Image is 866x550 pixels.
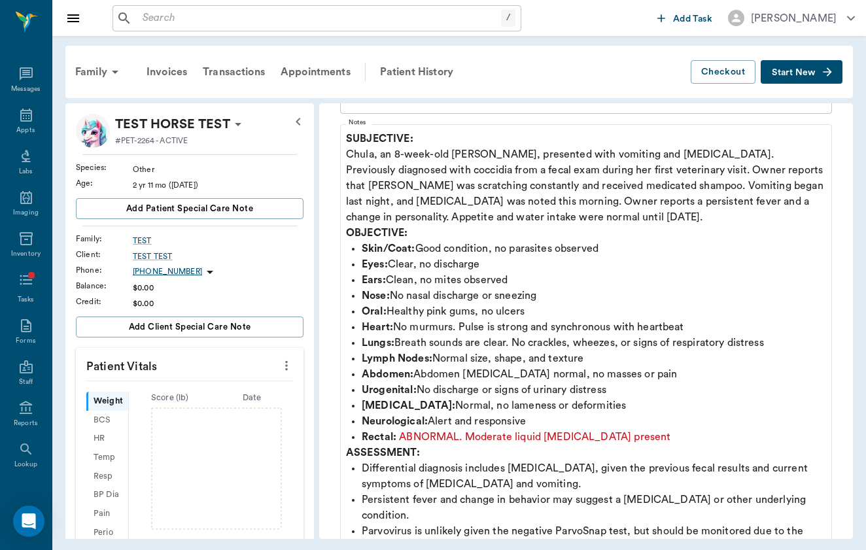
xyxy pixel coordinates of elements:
div: Date [211,392,293,404]
p: Abdomen [MEDICAL_DATA] normal, no masses or pain [362,366,826,382]
strong: Skin/Coat: [362,243,415,254]
strong: Urogenital: [362,385,417,395]
strong: Ears: [362,275,386,285]
strong: [MEDICAL_DATA]: [362,400,455,411]
p: No murmurs. Pulse is strong and synchronous with heartbeat [362,319,826,335]
p: Persistent fever and change in behavior may suggest a [MEDICAL_DATA] or other underlying condition. [362,492,826,523]
p: Patient Vitals [76,348,303,381]
button: more [276,354,297,377]
p: Alert and responsive [362,413,826,429]
button: Start New [761,60,842,84]
a: Patient History [372,56,461,88]
span: Add patient Special Care Note [126,201,253,216]
div: Age : [76,177,133,189]
input: Search [137,9,501,27]
div: BP Dia [86,486,128,505]
a: TEST [133,235,303,247]
a: Transactions [195,56,273,88]
span: ABNORMAL. Moderate liquid [MEDICAL_DATA] present [399,432,670,442]
span: Add client Special Care Note [129,320,251,334]
strong: Neurological: [362,416,428,426]
strong: Oral: [362,306,387,317]
div: Labs [19,167,33,177]
p: Normal, no lameness or deformities [362,398,826,413]
div: Imaging [13,208,39,218]
label: Notes [349,118,366,127]
a: Appointments [273,56,358,88]
p: Good condition, no parasites observed [362,241,826,256]
p: Clean, no mites observed [362,272,826,288]
div: Open Intercom Messenger [13,506,44,537]
button: Checkout [691,60,755,84]
div: Balance : [76,280,133,292]
div: Pain [86,504,128,523]
div: Forms [16,336,35,346]
strong: Abdomen: [362,369,413,379]
strong: Lymph Nodes: [362,353,432,364]
p: Healthy pink gums, no ulcers [362,303,826,319]
div: Perio [86,523,128,542]
button: Add patient Special Care Note [76,198,303,219]
div: Score ( lb ) [129,392,211,404]
div: Family : [76,233,133,245]
div: Inventory [11,249,41,259]
a: Invoices [139,56,195,88]
div: BCS [86,411,128,430]
div: Other [133,163,303,175]
strong: OBJECTIVE: [346,228,408,238]
div: Lookup [14,460,37,470]
strong: Heart: [362,322,393,332]
p: Differential diagnosis includes [MEDICAL_DATA], given the previous fecal results and current symp... [362,460,826,492]
div: Client : [76,249,133,260]
p: TEST HORSE TEST [115,114,230,135]
div: / [501,9,515,27]
div: Messages [11,84,41,94]
div: Resp [86,467,128,486]
img: Profile Image [76,114,110,148]
div: Tasks [18,295,34,305]
p: No nasal discharge or sneezing [362,288,826,303]
button: Close drawer [60,5,86,31]
div: Staff [19,377,33,387]
strong: Eyes: [362,259,388,269]
p: Chula, an 8-week-old [PERSON_NAME], presented with vomiting and [MEDICAL_DATA]. Previously diagno... [346,131,826,225]
p: Clear, no discharge [362,256,826,272]
div: Phone : [76,264,133,276]
button: [PERSON_NAME] [718,6,865,30]
div: Credit : [76,296,133,307]
p: Breath sounds are clear. No crackles, wheezes, or signs of respiratory distress [362,335,826,351]
p: Normal size, shape, and texture [362,351,826,366]
p: #PET-2264 - ACTIVE [115,135,188,146]
div: $0.00 [133,282,303,294]
div: Temp [86,448,128,467]
button: Add Task [652,6,718,30]
div: Weight [86,392,128,411]
div: [PERSON_NAME] [751,10,837,26]
div: Appts [16,126,35,135]
strong: Rectal: [362,432,396,442]
strong: ASSESSMENT: [346,447,420,458]
strong: SUBJECTIVE: [346,133,413,144]
div: $0.00 [133,298,303,309]
a: TEST TEST [133,250,303,262]
div: Family [67,56,131,88]
div: Reports [14,419,38,428]
strong: Lungs: [362,337,394,348]
button: Add client Special Care Note [76,317,303,337]
div: Species : [76,162,133,173]
p: [PHONE_NUMBER] [133,266,202,277]
p: No discharge or signs of urinary distress [362,382,826,398]
div: HR [86,430,128,449]
div: 2 yr 11 mo ([DATE]) [133,179,303,191]
strong: Nose: [362,290,390,301]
